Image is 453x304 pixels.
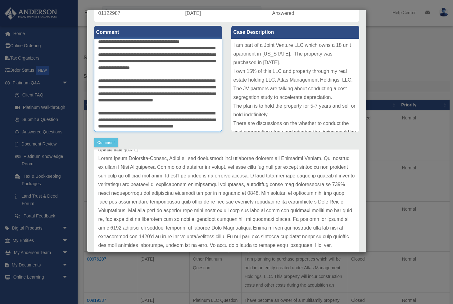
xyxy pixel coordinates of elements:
[98,148,138,152] small: [DATE]
[231,26,359,39] label: Case Description
[98,11,120,16] span: 01122987
[272,11,294,16] span: Answered
[94,138,119,147] button: Comment
[94,26,222,39] label: Comment
[98,148,125,152] b: Update date :
[185,11,201,16] span: [DATE]
[231,39,359,132] div: I am part of a Joint Venture LLC which owns a 18 unit apartment in [US_STATE]. The property was p...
